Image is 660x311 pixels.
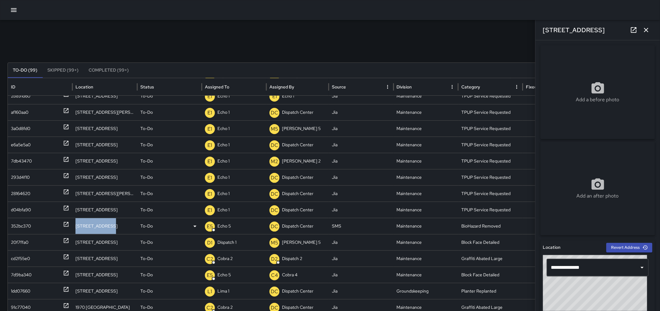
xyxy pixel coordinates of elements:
[329,88,393,104] div: Jia
[207,223,213,230] p: E5
[329,185,393,202] div: Jia
[458,104,523,120] div: TPUP Service Requested
[140,218,153,234] p: To-Do
[72,283,137,299] div: 2350 Broadway
[282,218,313,234] p: Dispatch Center
[271,158,278,165] p: M2
[271,255,278,263] p: D2
[217,121,230,137] p: Echo 1
[458,169,523,185] div: TPUP Service Requested
[140,153,153,169] p: To-Do
[332,84,346,90] div: Source
[271,142,278,149] p: DC
[11,218,31,234] div: 352bc370
[394,218,458,234] div: Maintenance
[526,84,550,90] div: Fixed Asset
[72,185,137,202] div: 2100 Webster Street
[72,218,137,234] div: 372 24th Street
[394,169,458,185] div: Maintenance
[394,137,458,153] div: Maintenance
[282,186,313,202] p: Dispatch Center
[458,120,523,137] div: TPUP Service Requested
[282,121,321,137] p: [PERSON_NAME] 5
[72,88,137,104] div: 376 19th Street
[394,185,458,202] div: Maintenance
[394,104,458,120] div: Maintenance
[208,93,212,100] p: E1
[269,84,294,90] div: Assigned By
[329,218,393,234] div: SMS
[329,153,393,169] div: Jia
[140,104,153,120] p: To-Do
[458,267,523,283] div: Block Face Detailed
[394,283,458,299] div: Groundskeeping
[217,267,231,283] p: Echo 5
[383,83,392,91] button: Source column menu
[458,234,523,250] div: Block Face Detailed
[72,234,137,250] div: 143 Bay Place
[140,88,153,104] p: To-Do
[72,153,137,169] div: 1720 Telegraph Avenue
[140,283,153,299] p: To-Do
[140,234,153,250] p: To-Do
[208,174,212,182] p: E1
[282,104,313,120] p: Dispatch Center
[11,121,30,137] div: 3a0d8fd0
[11,153,32,169] div: 7db43470
[394,267,458,283] div: Maintenance
[140,137,153,153] p: To-Do
[11,283,30,299] div: 1dd07660
[72,169,137,185] div: 396 11th Street
[394,250,458,267] div: Maintenance
[282,251,302,267] p: Dispatch 2
[458,185,523,202] div: TPUP Service Requested
[72,250,137,267] div: 2630 Broadway
[11,234,28,250] div: 20f7ffa0
[208,109,212,117] p: E1
[329,267,393,283] div: Jia
[271,288,278,295] p: DC
[11,186,30,202] div: 28164620
[140,169,153,185] p: To-Do
[217,88,230,104] p: Echo 1
[42,63,84,78] button: Skipped (99+)
[11,202,31,218] div: d04bfa90
[271,109,278,117] p: DC
[140,267,153,283] p: To-Do
[208,288,212,295] p: L1
[11,251,30,267] div: cd2f55e0
[458,88,523,104] div: TPUP Service Requested
[512,83,521,91] button: Category column menu
[448,83,457,91] button: Division column menu
[11,88,30,104] div: 2b891d60
[217,218,231,234] p: Echo 5
[271,239,278,247] p: M5
[205,84,229,90] div: Assigned To
[282,234,321,250] p: [PERSON_NAME] 5
[217,104,230,120] p: Echo 1
[394,234,458,250] div: Maintenance
[329,202,393,218] div: Jia
[217,234,236,250] p: Dispatch 1
[329,169,393,185] div: Jia
[217,202,230,218] p: Echo 1
[140,202,153,218] p: To-Do
[208,125,212,133] p: E1
[458,218,523,234] div: BioHazard Removed
[394,202,458,218] div: Maintenance
[72,104,137,120] div: 2225 Webster Street
[206,255,213,263] p: C2
[207,239,213,247] p: D1
[458,202,523,218] div: TPUP Service Requested
[461,84,480,90] div: Category
[329,137,393,153] div: Jia
[271,223,278,230] p: DC
[458,283,523,299] div: Planter Replanted
[394,153,458,169] div: Maintenance
[140,121,153,137] p: To-Do
[84,63,134,78] button: Completed (99+)
[217,169,230,185] p: Echo 1
[217,251,233,267] p: Cobra 2
[8,63,42,78] button: To-Do (99)
[282,137,313,153] p: Dispatch Center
